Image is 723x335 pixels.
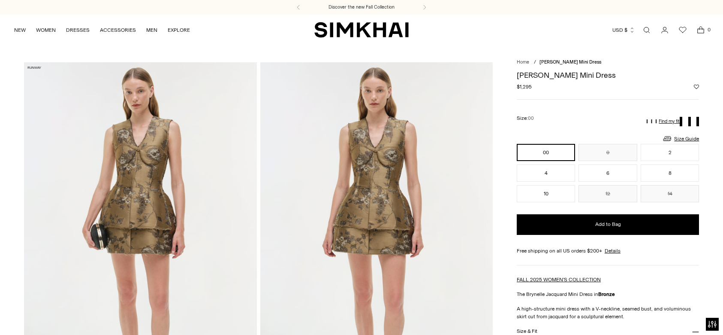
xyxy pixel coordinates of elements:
a: Open search modal [638,21,655,39]
button: 8 [641,164,699,182]
a: SIMKHAI [314,21,409,38]
button: 6 [578,164,637,182]
a: ACCESSORIES [100,21,136,40]
button: 12 [578,185,637,202]
button: 10 [517,185,575,202]
a: Go to the account page [656,21,673,39]
button: 14 [641,185,699,202]
div: / [534,59,536,66]
a: WOMEN [36,21,56,40]
h3: Size & Fit [517,329,537,334]
label: Size: [517,114,534,122]
a: Home [517,59,529,65]
span: 00 [528,116,534,121]
button: Add to Wishlist [694,84,699,89]
button: USD $ [612,21,635,40]
a: Size Guide [662,133,699,144]
button: 00 [517,144,575,161]
a: Wishlist [674,21,691,39]
button: 2 [641,144,699,161]
h1: [PERSON_NAME] Mini Dress [517,71,699,79]
span: $1,295 [517,83,532,91]
a: Open cart modal [692,21,709,39]
button: Add to Bag [517,214,699,235]
a: Details [605,247,621,255]
a: NEW [14,21,26,40]
span: [PERSON_NAME] Mini Dress [539,59,601,65]
span: 0 [705,26,713,33]
a: FALL 2025 WOMEN'S COLLECTION [517,277,601,283]
p: The Brynelle Jacquard Mini Dress in [517,290,699,298]
nav: breadcrumbs [517,59,699,66]
a: EXPLORE [168,21,190,40]
div: Free shipping on all US orders $200+ [517,247,699,255]
a: DRESSES [66,21,90,40]
button: 4 [517,164,575,182]
strong: Bronze [598,291,615,297]
p: A high-structure mini dress with a V-neckline, seamed bust, and voluminous skirt cut from jacquar... [517,305,699,320]
button: 0 [578,144,637,161]
span: Add to Bag [595,221,621,228]
a: Discover the new Fall Collection [328,4,395,11]
a: MEN [146,21,157,40]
